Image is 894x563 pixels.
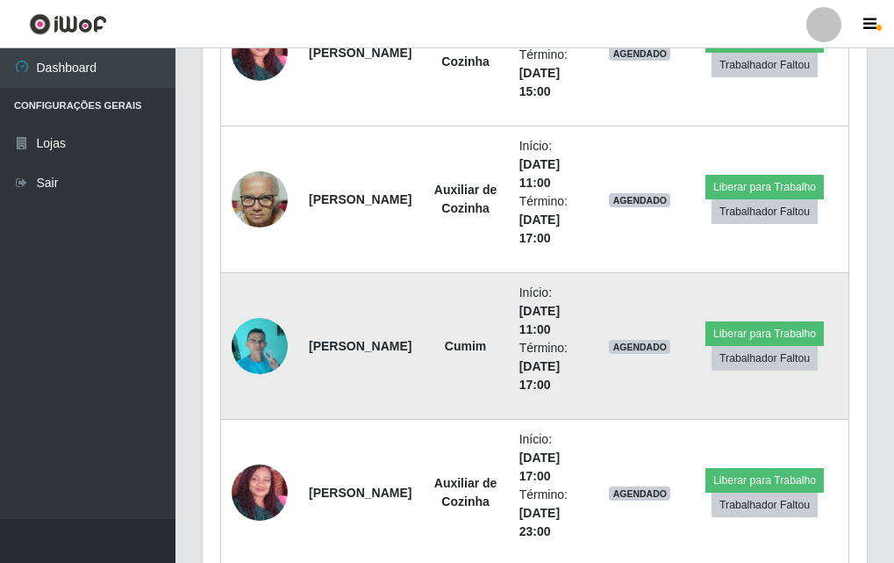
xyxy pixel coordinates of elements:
[712,199,818,224] button: Trabalhador Faltou
[705,175,824,199] button: Liberar para Trabalho
[309,339,411,353] strong: [PERSON_NAME]
[519,486,589,541] li: Término:
[309,192,411,206] strong: [PERSON_NAME]
[519,284,589,339] li: Início:
[609,487,670,501] span: AGENDADO
[232,308,288,383] img: 1699884729750.jpeg
[609,193,670,207] span: AGENDADO
[519,451,560,483] time: [DATE] 17:00
[519,213,560,245] time: [DATE] 17:00
[519,66,560,98] time: [DATE] 15:00
[519,157,560,190] time: [DATE] 11:00
[705,468,824,493] button: Liberar para Trabalho
[712,53,818,77] button: Trabalhador Faltou
[712,346,818,371] button: Trabalhador Faltou
[609,340,670,354] span: AGENDADO
[434,476,497,509] strong: Auxiliar de Cozinha
[232,435,288,551] img: 1695958183677.jpeg
[712,493,818,517] button: Trabalhador Faltou
[705,321,824,346] button: Liberar para Trabalho
[519,359,560,392] time: [DATE] 17:00
[519,46,589,101] li: Término:
[309,46,411,60] strong: [PERSON_NAME]
[519,506,560,538] time: [DATE] 23:00
[232,162,288,237] img: 1721517353496.jpeg
[445,339,486,353] strong: Cumim
[609,47,670,61] span: AGENDADO
[309,486,411,500] strong: [PERSON_NAME]
[519,137,589,192] li: Início:
[519,304,560,336] time: [DATE] 11:00
[519,192,589,248] li: Término:
[519,339,589,394] li: Término:
[434,183,497,215] strong: Auxiliar de Cozinha
[29,13,107,35] img: CoreUI Logo
[519,430,589,486] li: Início:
